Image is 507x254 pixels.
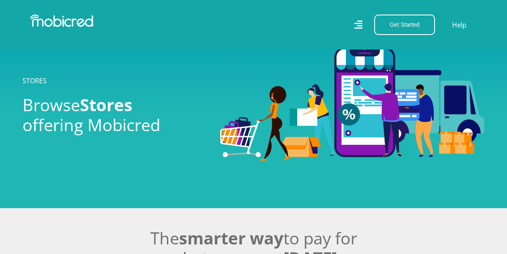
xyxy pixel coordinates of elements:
[22,95,208,135] h2: Browse offering Mobicred
[22,76,47,85] a: STORES
[80,93,132,116] span: Stores
[179,227,283,249] span: smarter way
[220,47,485,161] img: Stores
[374,15,435,35] button: Get Started
[30,15,93,27] img: Mobicred
[452,20,467,30] a: Help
